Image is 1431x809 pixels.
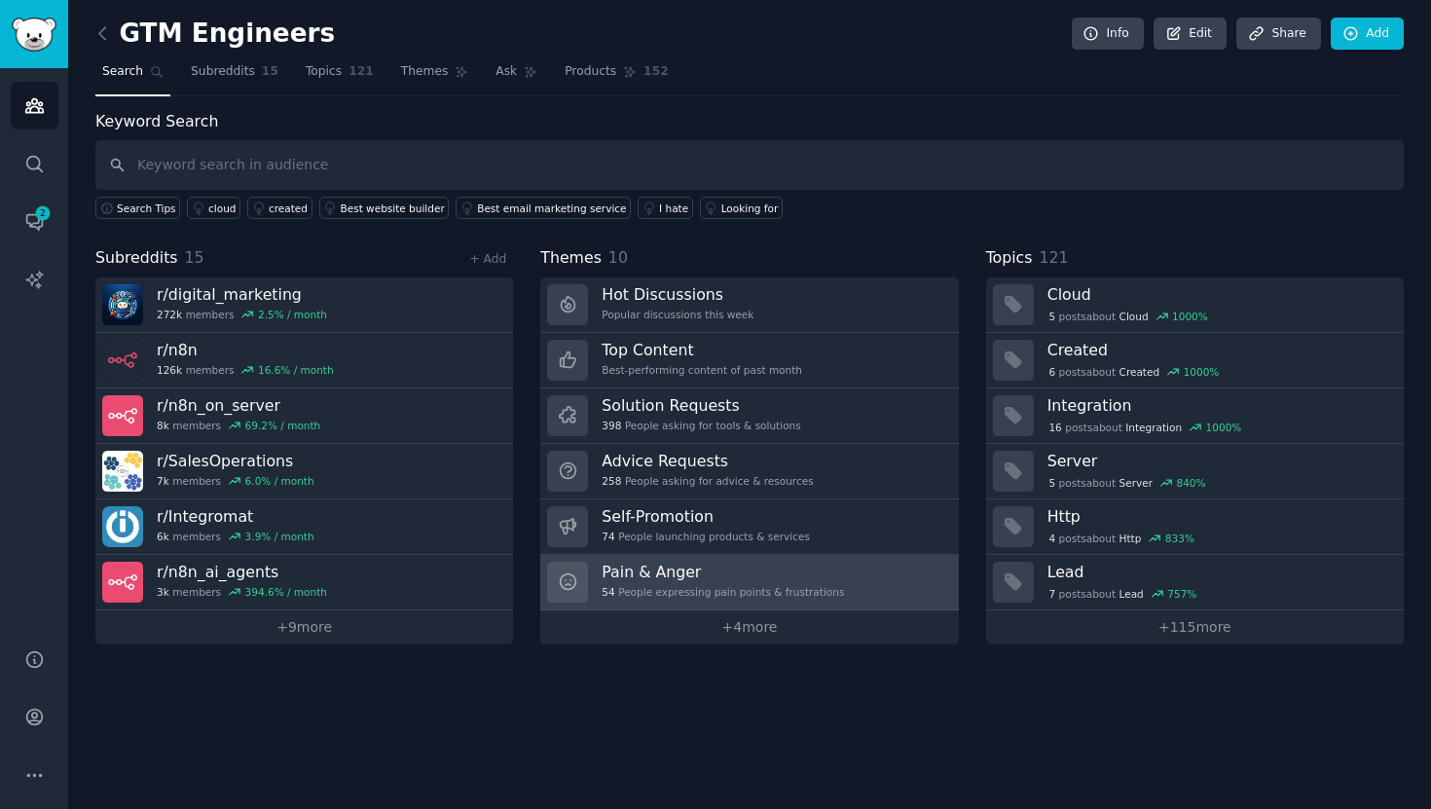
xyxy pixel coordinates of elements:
[1047,451,1390,471] h3: Server
[95,56,170,96] a: Search
[477,202,626,215] div: Best email marketing service
[1047,340,1390,360] h3: Created
[540,499,958,555] a: Self-Promotion74People launching products & services
[208,202,236,215] div: cloud
[1167,587,1196,601] div: 757 %
[157,340,334,360] h3: r/ n8n
[95,140,1404,190] input: Keyword search in audience
[1184,365,1220,379] div: 1000 %
[157,562,327,582] h3: r/ n8n_ai_agents
[540,333,958,388] a: Top ContentBest-performing content of past month
[247,197,312,219] a: created
[157,395,320,416] h3: r/ n8n_on_server
[1047,284,1390,305] h3: Cloud
[602,451,813,471] h3: Advice Requests
[341,202,445,215] div: Best website builder
[1119,365,1160,379] span: Created
[986,444,1404,499] a: Server5postsaboutServer840%
[1165,532,1194,545] div: 833 %
[1048,532,1055,545] span: 4
[1047,395,1390,416] h3: Integration
[1048,476,1055,490] span: 5
[1119,587,1144,601] span: Lead
[1172,310,1208,323] div: 1000 %
[1154,18,1227,51] a: Edit
[299,56,381,96] a: Topics121
[1047,585,1198,603] div: post s about
[245,419,321,432] div: 69.2 % / month
[95,388,513,444] a: r/n8n_on_server8kmembers69.2% / month
[95,444,513,499] a: r/SalesOperations7kmembers6.0% / month
[540,610,958,644] a: +4more
[157,474,314,488] div: members
[495,63,517,81] span: Ask
[157,308,182,321] span: 272k
[102,451,143,492] img: SalesOperations
[95,333,513,388] a: r/n8n126kmembers16.6% / month
[258,363,334,377] div: 16.6 % / month
[157,585,169,599] span: 3k
[157,419,320,432] div: members
[1119,476,1153,490] span: Server
[602,530,614,543] span: 74
[1048,310,1055,323] span: 5
[102,506,143,547] img: Integromat
[456,197,631,219] a: Best email marketing service
[401,63,449,81] span: Themes
[602,474,621,488] span: 258
[1039,248,1068,267] span: 121
[306,63,342,81] span: Topics
[117,202,176,215] span: Search Tips
[95,277,513,333] a: r/digital_marketing272kmembers2.5% / month
[11,198,58,245] a: 2
[102,63,143,81] span: Search
[602,419,800,432] div: People asking for tools & solutions
[602,562,844,582] h3: Pain & Anger
[157,530,169,543] span: 6k
[245,474,314,488] div: 6.0 % / month
[95,18,335,50] h2: GTM Engineers
[638,197,693,219] a: I hate
[643,63,669,81] span: 152
[602,506,810,527] h3: Self-Promotion
[986,610,1404,644] a: +115more
[489,56,544,96] a: Ask
[986,277,1404,333] a: Cloud5postsaboutCloud1000%
[185,248,204,267] span: 15
[986,555,1404,610] a: Lead7postsaboutLead757%
[565,63,616,81] span: Products
[602,284,753,305] h3: Hot Discussions
[12,18,56,52] img: GummySearch logo
[102,562,143,603] img: n8n_ai_agents
[1047,419,1243,436] div: post s about
[558,56,675,96] a: Products152
[602,419,621,432] span: 398
[157,363,182,377] span: 126k
[157,451,314,471] h3: r/ SalesOperations
[602,474,813,488] div: People asking for advice & resources
[157,419,169,432] span: 8k
[157,363,334,377] div: members
[269,202,308,215] div: created
[602,530,810,543] div: People launching products & services
[986,333,1404,388] a: Created6postsaboutCreated1000%
[1047,363,1221,381] div: post s about
[95,197,180,219] button: Search Tips
[721,202,779,215] div: Looking for
[95,499,513,555] a: r/Integromat6kmembers3.9% / month
[95,610,513,644] a: +9more
[602,363,802,377] div: Best-performing content of past month
[602,585,614,599] span: 54
[102,395,143,436] img: n8n_on_server
[1119,310,1149,323] span: Cloud
[191,63,255,81] span: Subreddits
[986,499,1404,555] a: Http4postsaboutHttp833%
[1177,476,1206,490] div: 840 %
[1331,18,1404,51] a: Add
[157,585,327,599] div: members
[602,395,800,416] h3: Solution Requests
[102,340,143,381] img: n8n
[659,202,688,215] div: I hate
[1048,421,1061,434] span: 16
[394,56,476,96] a: Themes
